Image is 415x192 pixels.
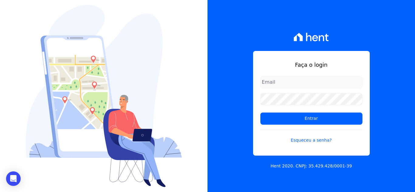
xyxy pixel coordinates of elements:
[260,76,362,88] input: Email
[260,130,362,143] a: Esqueceu a senha?
[271,163,352,169] p: Hent 2020. CNPJ: 35.429.428/0001-39
[26,5,182,187] img: Login
[6,171,21,186] div: Open Intercom Messenger
[260,61,362,69] h1: Faça o login
[260,113,362,125] input: Entrar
